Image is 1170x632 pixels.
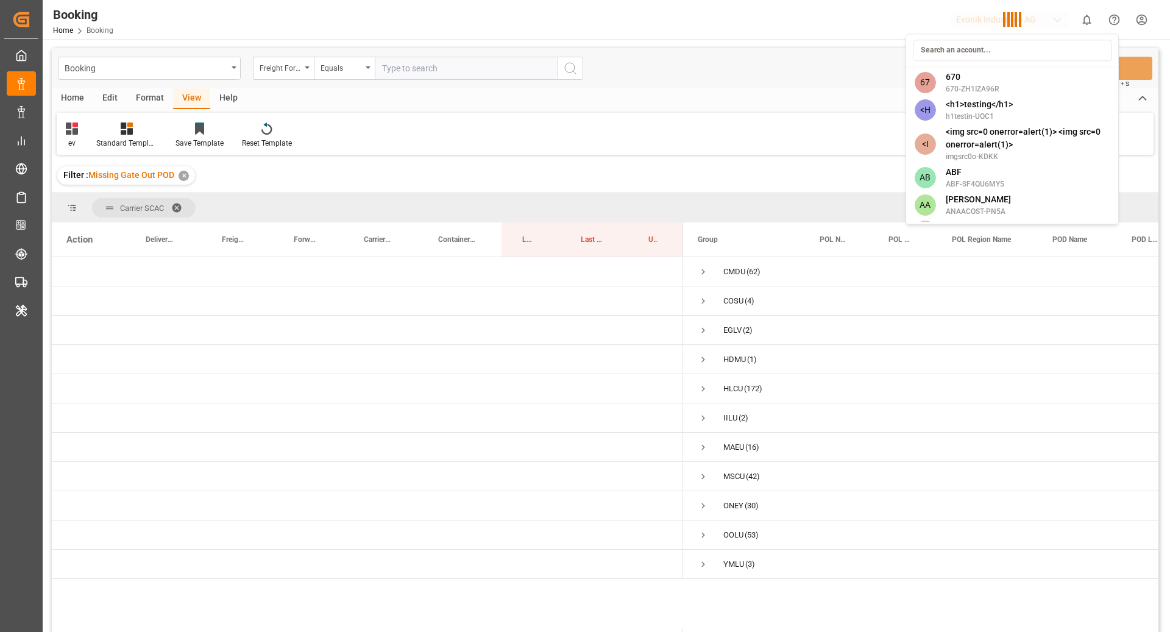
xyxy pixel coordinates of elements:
[53,26,73,35] a: Home
[52,550,683,579] div: Press SPACE to select this row.
[314,57,375,80] button: open menu
[52,257,683,286] div: Press SPACE to select this row.
[558,57,583,80] button: search button
[723,463,745,491] div: MSCU
[698,235,718,244] span: Group
[52,345,683,374] div: Press SPACE to select this row.
[173,88,210,109] div: View
[746,258,760,286] span: (62)
[723,433,744,461] div: MAEU
[723,258,745,286] div: CMDU
[723,287,743,315] div: COSU
[53,5,113,24] div: Booking
[175,138,224,149] div: Save Template
[93,88,127,109] div: Edit
[581,235,602,244] span: Last Opened By
[210,88,247,109] div: Help
[913,40,1112,61] input: Search an account...
[723,492,743,520] div: ONEY
[52,403,683,433] div: Press SPACE to select this row.
[648,235,658,244] span: Update Last Opened By
[66,234,93,245] div: Action
[52,520,683,550] div: Press SPACE to select this row.
[364,235,392,244] span: Carrier Booking No.
[723,316,742,344] div: EGLV
[1052,235,1087,244] span: POD Name
[52,374,683,403] div: Press SPACE to select this row.
[744,375,762,403] span: (172)
[260,60,301,74] div: Freight Forwarder's Reference No.
[723,375,743,403] div: HLCU
[52,316,683,345] div: Press SPACE to select this row.
[820,235,848,244] span: POL Name
[888,235,912,244] span: POL Locode
[745,521,759,549] span: (53)
[745,433,759,461] span: (16)
[743,316,753,344] span: (2)
[66,138,78,149] div: ev
[723,550,744,578] div: YMLU
[294,235,317,244] span: Forwarder Name
[52,286,683,316] div: Press SPACE to select this row.
[253,57,314,80] button: open menu
[1132,235,1160,244] span: POD Locode
[723,346,746,374] div: HDMU
[321,60,362,74] div: Equals
[52,88,93,109] div: Home
[745,287,754,315] span: (4)
[146,235,175,244] span: Delivery No.
[747,346,757,374] span: (1)
[745,550,755,578] span: (3)
[179,171,189,181] div: ✕
[58,57,241,80] button: open menu
[52,433,683,462] div: Press SPACE to select this row.
[242,138,292,149] div: Reset Template
[120,204,164,213] span: Carrier SCAC
[63,170,88,180] span: Filter :
[65,60,227,75] div: Booking
[375,57,558,80] input: Type to search
[952,235,1011,244] span: POL Region Name
[745,492,759,520] span: (30)
[88,170,174,180] span: Missing Gate Out POD
[739,404,748,432] span: (2)
[723,404,737,432] div: IILU
[52,462,683,491] div: Press SPACE to select this row.
[222,235,247,244] span: Freight Forwarder's Reference No.
[96,138,157,149] div: Standard Templates
[522,235,534,244] span: Last Opened Date
[52,491,683,520] div: Press SPACE to select this row.
[723,521,743,549] div: OOLU
[438,235,476,244] span: Container No.
[127,88,173,109] div: Format
[1101,6,1128,34] button: Help Center
[746,463,760,491] span: (42)
[1073,6,1101,34] button: show 0 new notifications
